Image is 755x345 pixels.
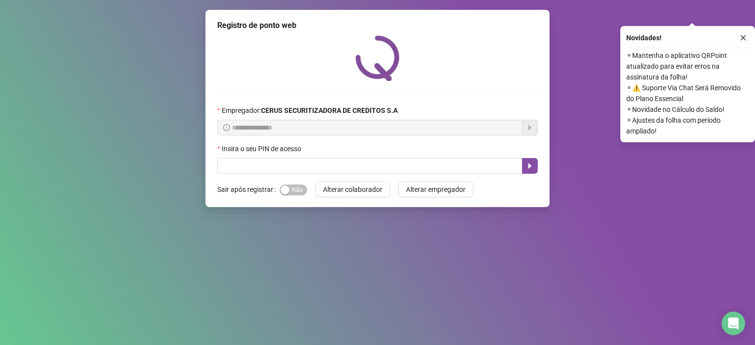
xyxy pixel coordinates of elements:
span: close [740,34,747,41]
span: ⚬ Mantenha o aplicativo QRPoint atualizado para evitar erros na assinatura da folha! [626,50,749,82]
button: Alterar empregador [398,182,473,197]
strong: CERUS SECURITIZADORA DE CREDITOS S.A [261,106,398,114]
span: Alterar empregador [406,184,465,195]
span: Alterar colaborador [323,184,382,195]
span: ⚬ Ajustes da folha com período ampliado! [626,115,749,136]
span: info-circle [223,124,230,131]
span: ⚬ Novidade no Cálculo do Saldo! [626,104,749,115]
label: Insira o seu PIN de acesso [217,143,308,154]
img: QRPoint [355,35,400,81]
span: Novidades ! [626,32,662,43]
span: Empregador : [222,105,398,116]
span: ⚬ ⚠️ Suporte Via Chat Será Removido do Plano Essencial [626,82,749,104]
label: Sair após registrar [217,182,280,197]
div: Open Intercom Messenger [722,312,745,335]
div: Registro de ponto web [217,20,538,31]
span: caret-right [526,162,534,170]
button: Alterar colaborador [315,182,390,197]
